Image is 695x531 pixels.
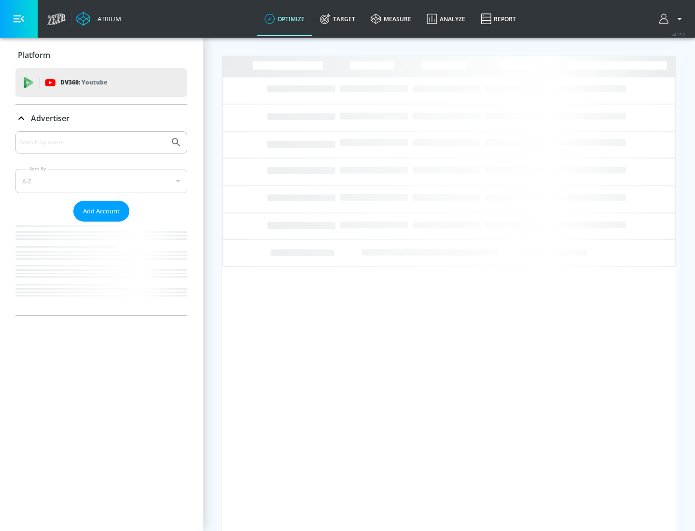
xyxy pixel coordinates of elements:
span: v 4.25.2 [672,32,685,37]
span: Add Account [83,206,120,217]
div: Advertiser [15,105,187,132]
button: Add Account [73,201,129,222]
a: Target [312,1,363,36]
p: Youtube [82,77,107,87]
a: Report [473,1,524,36]
p: Platform [18,50,50,60]
a: Atrium [76,12,121,26]
a: measure [363,1,419,36]
p: DV360: [60,77,107,88]
input: Search by name [19,136,166,149]
a: optimize [257,1,312,36]
label: Sort By [28,166,48,172]
p: Advertiser [31,113,69,124]
div: Atrium [94,14,121,23]
nav: list of Advertiser [15,222,187,315]
div: A-Z [15,169,187,193]
div: DV360: Youtube [15,68,187,97]
a: Analyze [419,1,473,36]
div: Advertiser [15,131,187,315]
div: Platform [15,42,187,69]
